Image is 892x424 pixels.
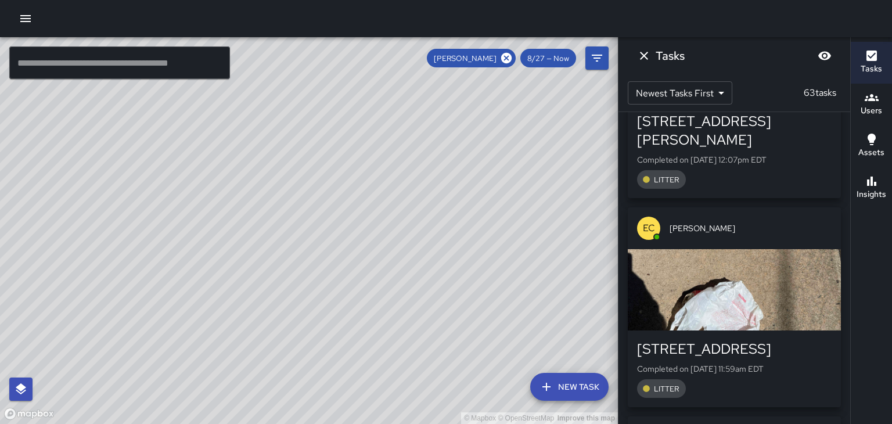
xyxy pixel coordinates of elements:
[851,42,892,84] button: Tasks
[858,146,884,159] h6: Assets
[643,221,655,235] p: EC
[851,125,892,167] button: Assets
[857,188,886,201] h6: Insights
[799,86,841,100] p: 63 tasks
[427,53,503,63] span: [PERSON_NAME]
[656,46,685,65] h6: Tasks
[530,373,609,401] button: New Task
[632,44,656,67] button: Dismiss
[851,84,892,125] button: Users
[851,167,892,209] button: Insights
[813,44,836,67] button: Blur
[628,81,732,105] div: Newest Tasks First
[861,63,882,76] h6: Tasks
[670,222,832,234] span: [PERSON_NAME]
[637,154,832,166] p: Completed on [DATE] 12:07pm EDT
[585,46,609,70] button: Filters
[520,53,576,63] span: 8/27 — Now
[861,105,882,117] h6: Users
[647,175,686,185] span: LITTER
[637,112,832,149] div: [STREET_ADDRESS][PERSON_NAME]
[628,207,841,407] button: EC[PERSON_NAME][STREET_ADDRESS]Completed on [DATE] 11:59am EDTLITTER
[637,363,832,375] p: Completed on [DATE] 11:59am EDT
[637,340,832,358] div: [STREET_ADDRESS]
[647,384,686,394] span: LITTER
[427,49,516,67] div: [PERSON_NAME]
